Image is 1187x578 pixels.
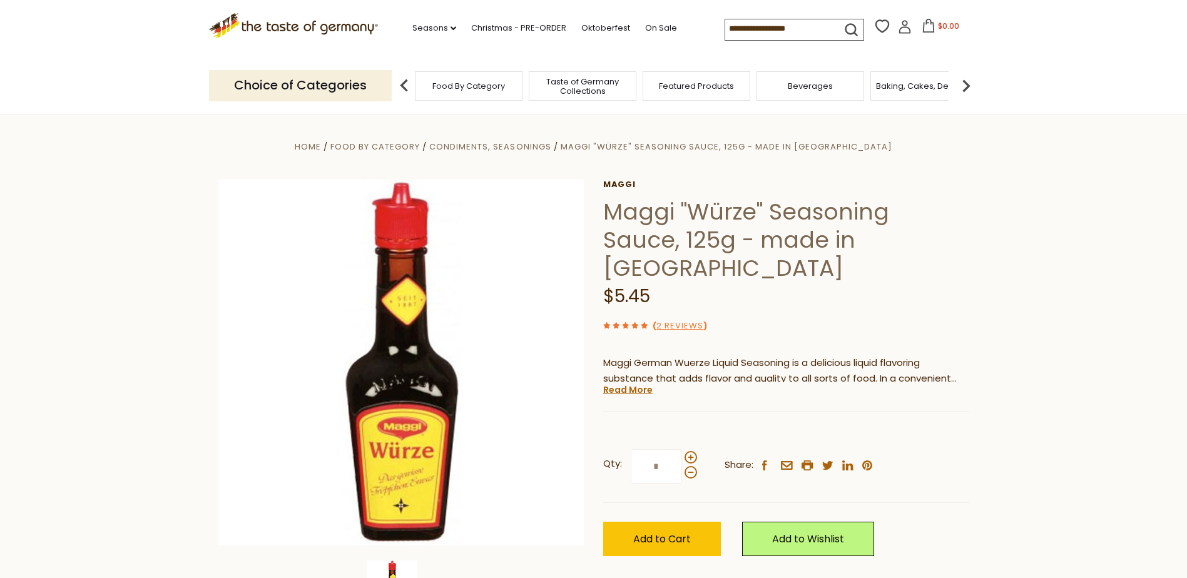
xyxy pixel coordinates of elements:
[412,21,456,35] a: Seasons
[603,355,969,387] p: Maggi German Wuerze Liquid Seasoning is a delicious liquid flavoring substance that adds flavor a...
[218,180,584,545] img: Maggi Wuerze Liquid Seasoning (imported from Germany)
[429,141,551,153] a: Condiments, Seasonings
[788,81,833,91] a: Beverages
[532,77,633,96] a: Taste of Germany Collections
[392,73,417,98] img: previous arrow
[659,81,734,91] a: Featured Products
[876,81,973,91] a: Baking, Cakes, Desserts
[603,284,650,308] span: $5.45
[603,383,653,396] a: Read More
[725,457,753,473] span: Share:
[330,141,420,153] a: Food By Category
[603,456,622,472] strong: Qty:
[653,320,707,332] span: ( )
[742,522,874,556] a: Add to Wishlist
[603,198,969,282] h1: Maggi "Würze" Seasoning Sauce, 125g - made in [GEOGRAPHIC_DATA]
[645,21,677,35] a: On Sale
[914,19,967,38] button: $0.00
[633,532,691,546] span: Add to Cart
[209,70,392,101] p: Choice of Categories
[561,141,892,153] a: Maggi "Würze" Seasoning Sauce, 125g - made in [GEOGRAPHIC_DATA]
[603,180,969,190] a: Maggi
[954,73,979,98] img: next arrow
[581,21,630,35] a: Oktoberfest
[603,522,721,556] button: Add to Cart
[938,21,959,31] span: $0.00
[432,81,505,91] a: Food By Category
[295,141,321,153] a: Home
[656,320,703,333] a: 2 Reviews
[631,449,682,484] input: Qty:
[471,21,566,35] a: Christmas - PRE-ORDER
